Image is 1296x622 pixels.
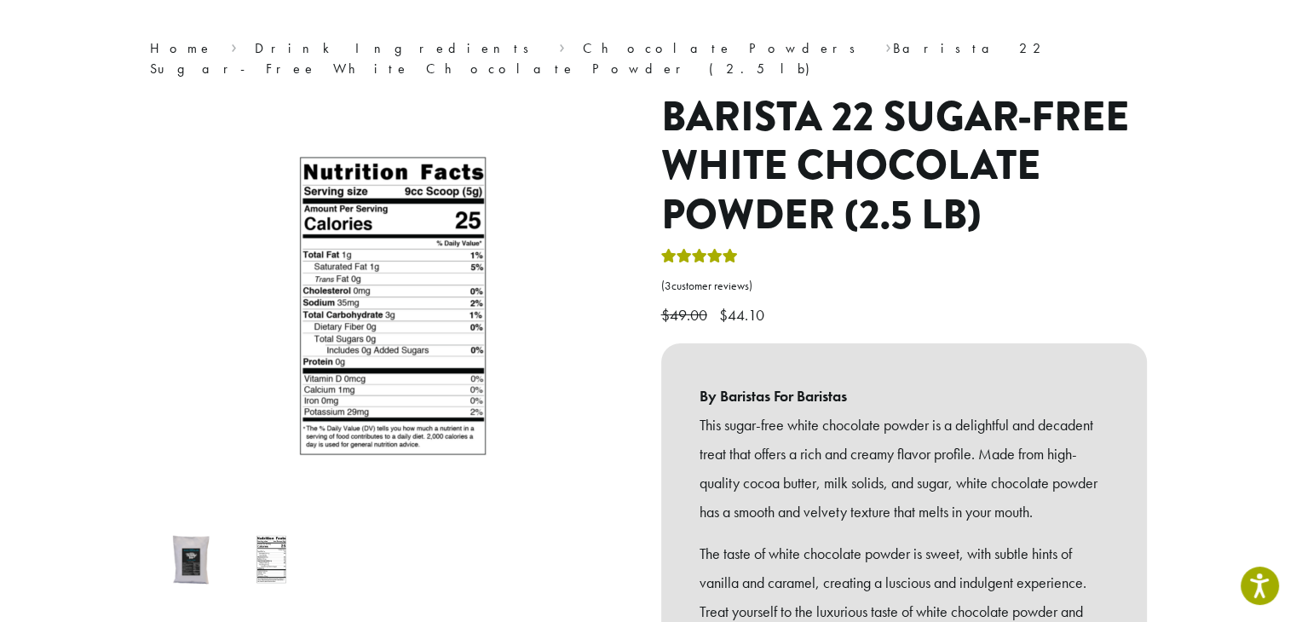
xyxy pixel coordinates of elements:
span: 3 [665,279,671,293]
b: By Baristas For Baristas [700,382,1109,411]
span: › [884,32,890,59]
h1: Barista 22 Sugar-Free White Chocolate Powder (2.5 lb) [661,93,1147,240]
span: $ [661,305,670,325]
img: Barista 22 Sugar-Free White Chocolate Powder (2.5 lb) - Image 2 [238,526,305,593]
bdi: 44.10 [719,305,769,325]
nav: Breadcrumb [150,38,1147,79]
a: Drink Ingredients [255,39,540,57]
span: › [231,32,237,59]
span: › [559,32,565,59]
span: $ [719,305,728,325]
a: Home [150,39,213,57]
div: Rated 5.00 out of 5 [661,246,738,272]
img: Barista 22 Sugar Free White Chocolate Powder [157,526,224,593]
a: (3customer reviews) [661,278,1147,295]
p: This sugar-free white chocolate powder is a delightful and decadent treat that offers a rich and ... [700,411,1109,526]
bdi: 49.00 [661,305,711,325]
a: Chocolate Powders [583,39,867,57]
